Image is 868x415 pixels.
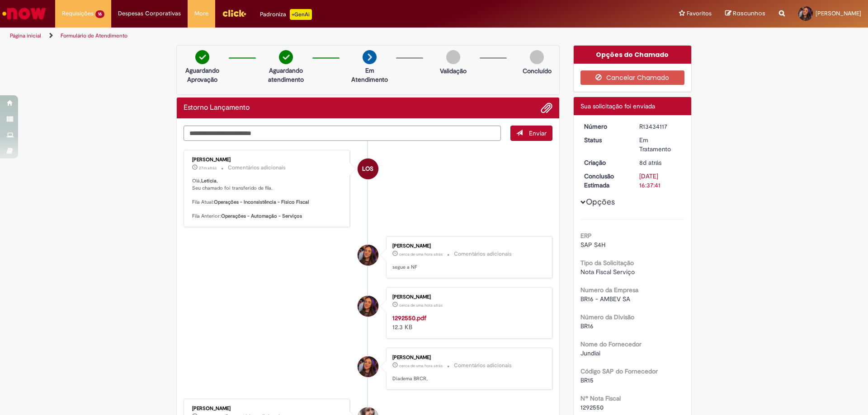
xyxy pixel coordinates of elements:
[399,363,443,368] span: cerca de uma hora atrás
[214,199,309,205] b: Operações - Inconsistência - Físico Fiscal
[392,314,426,322] a: 1292550.pdf
[184,104,250,112] h2: Estorno Lançamento Histórico de tíquete
[399,303,443,308] time: 28/08/2025 13:55:06
[687,9,712,18] span: Favoritos
[184,126,501,141] textarea: Digite sua mensagem aqui...
[192,406,343,411] div: [PERSON_NAME]
[510,126,552,141] button: Enviar
[192,177,343,220] p: Olá, , Seu chamado foi transferido de fila. Fila Atual: Fila Anterior:
[392,313,543,331] div: 12.3 KB
[639,122,681,131] div: R13434117
[529,129,547,137] span: Enviar
[580,102,655,110] span: Sua solicitação foi enviada
[639,159,661,167] time: 20/08/2025 18:57:50
[118,9,181,18] span: Despesas Corporativas
[62,9,94,18] span: Requisições
[639,159,661,167] span: 8d atrás
[577,158,633,167] dt: Criação
[363,50,377,64] img: arrow-next.png
[392,294,543,300] div: [PERSON_NAME]
[399,252,443,257] time: 28/08/2025 13:55:14
[580,295,630,303] span: BR16 - AMBEV SA
[580,70,685,85] button: Cancelar Chamado
[95,10,104,18] span: 16
[523,66,552,75] p: Concluído
[446,50,460,64] img: img-circle-grey.png
[7,28,572,44] ul: Trilhas de página
[577,172,633,190] dt: Conclusão Estimada
[454,250,512,258] small: Comentários adicionais
[228,164,286,172] small: Comentários adicionais
[201,177,217,184] b: Leticia
[580,286,638,294] b: Numero da Empresa
[290,9,312,20] p: +GenAi
[348,66,392,84] p: Em Atendimento
[580,322,594,330] span: BR16
[392,264,543,271] p: segue a NF
[725,9,765,18] a: Rascunhos
[577,135,633,145] dt: Status
[580,367,658,375] b: Código SAP do Fornecedor
[580,403,604,411] span: 1292550
[392,355,543,360] div: [PERSON_NAME]
[358,245,378,266] div: Leticia Machado Lima
[580,340,642,348] b: Nome do Fornecedor
[580,394,621,402] b: Nº Nota Fiscal
[264,66,308,84] p: Aguardando atendimento
[399,303,443,308] span: cerca de uma hora atrás
[580,313,634,321] b: Número da Divisão
[194,9,208,18] span: More
[541,102,552,114] button: Adicionar anexos
[1,5,47,23] img: ServiceNow
[399,252,443,257] span: cerca de uma hora atrás
[199,165,217,171] time: 28/08/2025 14:24:06
[221,213,302,219] b: Operações - Automação - Serviços
[639,135,681,154] div: Em Tratamento
[580,349,600,357] span: Jundiai
[192,157,343,163] div: [PERSON_NAME]
[362,158,373,180] span: LOS
[577,122,633,131] dt: Número
[358,296,378,317] div: Leticia Machado Lima
[392,243,543,249] div: [PERSON_NAME]
[61,32,127,39] a: Formulário de Atendimento
[358,159,378,179] div: Laysla Oliveira Souto
[574,46,692,64] div: Opções do Chamado
[639,172,681,190] div: [DATE] 16:37:41
[399,363,443,368] time: 28/08/2025 13:55:00
[222,6,246,20] img: click_logo_yellow_360x200.png
[816,9,861,17] span: [PERSON_NAME]
[10,32,41,39] a: Página inicial
[580,259,634,267] b: Tipo da Solicitação
[440,66,467,75] p: Validação
[195,50,209,64] img: check-circle-green.png
[454,362,512,369] small: Comentários adicionais
[392,375,543,382] p: Diadema BRCR,
[358,356,378,377] div: Leticia Machado Lima
[580,232,592,240] b: ERP
[279,50,293,64] img: check-circle-green.png
[733,9,765,18] span: Rascunhos
[580,376,594,384] span: BR15
[530,50,544,64] img: img-circle-grey.png
[580,241,605,249] span: SAP S4H
[580,268,635,276] span: Nota Fiscal Serviço
[199,165,217,171] span: 27m atrás
[260,9,312,20] div: Padroniza
[639,158,681,167] div: 20/08/2025 18:57:50
[180,66,224,84] p: Aguardando Aprovação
